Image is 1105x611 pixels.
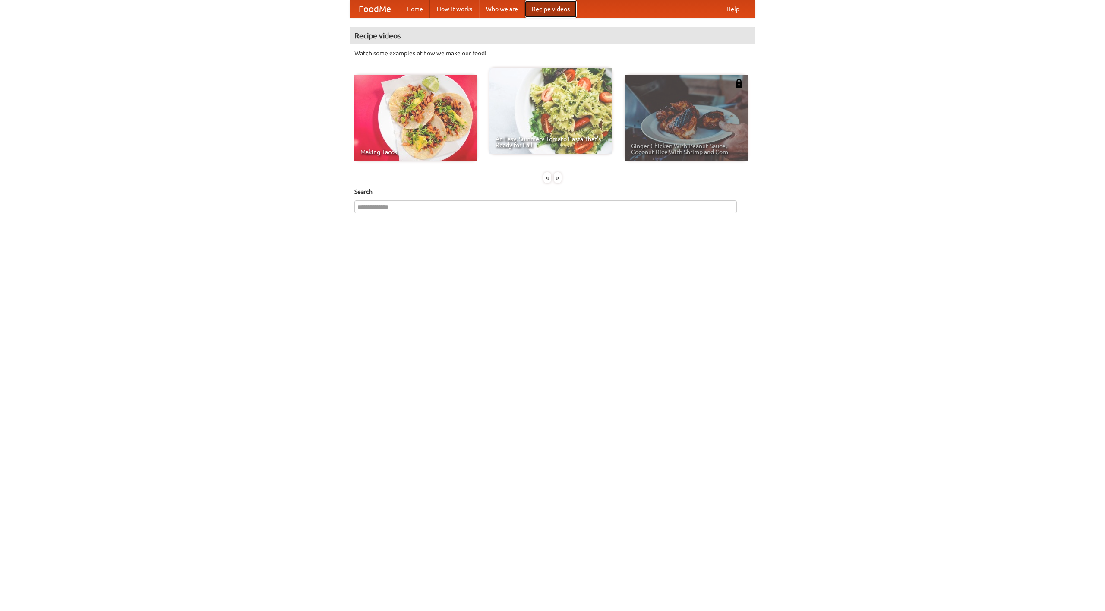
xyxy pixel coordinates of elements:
h5: Search [354,187,751,196]
a: FoodMe [350,0,400,18]
p: Watch some examples of how we make our food! [354,49,751,57]
span: Making Tacos [360,149,471,155]
div: » [554,172,562,183]
a: How it works [430,0,479,18]
span: An Easy, Summery Tomato Pasta That's Ready for Fall [496,136,606,148]
h4: Recipe videos [350,27,755,44]
img: 483408.png [735,79,743,88]
a: Who we are [479,0,525,18]
a: Help [720,0,746,18]
a: Home [400,0,430,18]
div: « [543,172,551,183]
a: Recipe videos [525,0,577,18]
a: Making Tacos [354,75,477,161]
a: An Easy, Summery Tomato Pasta That's Ready for Fall [489,68,612,154]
